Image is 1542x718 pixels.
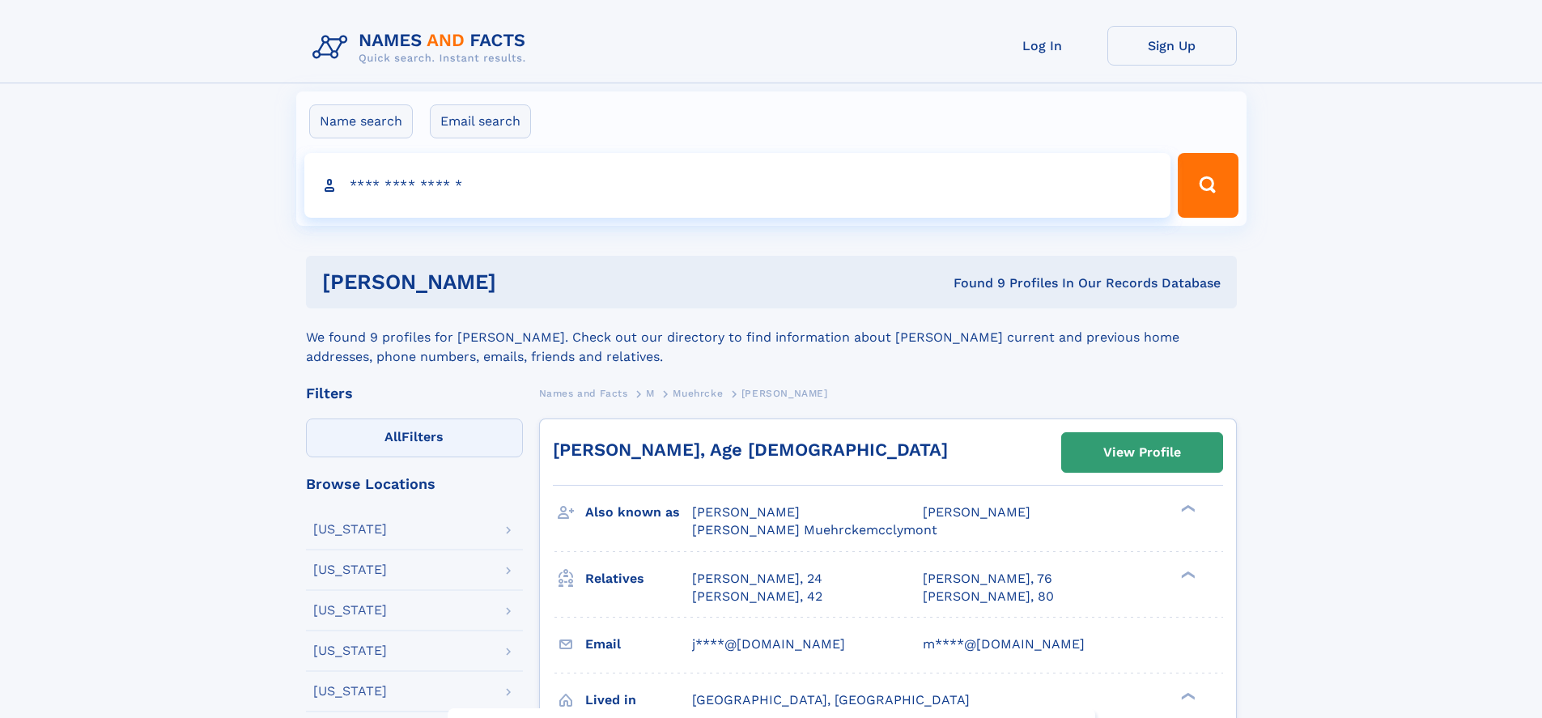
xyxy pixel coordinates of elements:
[923,504,1030,520] span: [PERSON_NAME]
[306,308,1237,367] div: We found 9 profiles for [PERSON_NAME]. Check out our directory to find information about [PERSON_...
[692,692,970,707] span: [GEOGRAPHIC_DATA], [GEOGRAPHIC_DATA]
[1103,434,1181,471] div: View Profile
[1107,26,1237,66] a: Sign Up
[313,685,387,698] div: [US_STATE]
[923,570,1052,588] a: [PERSON_NAME], 76
[306,386,523,401] div: Filters
[646,388,655,399] span: M
[923,588,1054,605] a: [PERSON_NAME], 80
[313,604,387,617] div: [US_STATE]
[306,418,523,457] label: Filters
[692,570,822,588] a: [PERSON_NAME], 24
[384,429,401,444] span: All
[692,504,800,520] span: [PERSON_NAME]
[585,631,692,658] h3: Email
[553,440,948,460] a: [PERSON_NAME], Age [DEMOGRAPHIC_DATA]
[585,499,692,526] h3: Also known as
[313,563,387,576] div: [US_STATE]
[306,26,539,70] img: Logo Names and Facts
[306,477,523,491] div: Browse Locations
[724,274,1221,292] div: Found 9 Profiles In Our Records Database
[585,686,692,714] h3: Lived in
[313,523,387,536] div: [US_STATE]
[322,272,725,292] h1: [PERSON_NAME]
[304,153,1171,218] input: search input
[1178,153,1238,218] button: Search Button
[313,644,387,657] div: [US_STATE]
[309,104,413,138] label: Name search
[585,565,692,593] h3: Relatives
[430,104,531,138] label: Email search
[741,388,828,399] span: [PERSON_NAME]
[673,388,723,399] span: Muehrcke
[539,383,628,403] a: Names and Facts
[1177,569,1196,580] div: ❯
[978,26,1107,66] a: Log In
[673,383,723,403] a: Muehrcke
[646,383,655,403] a: M
[692,522,937,537] span: [PERSON_NAME] Muehrckemcclymont
[1177,690,1196,701] div: ❯
[1177,503,1196,514] div: ❯
[1062,433,1222,472] a: View Profile
[692,588,822,605] a: [PERSON_NAME], 42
